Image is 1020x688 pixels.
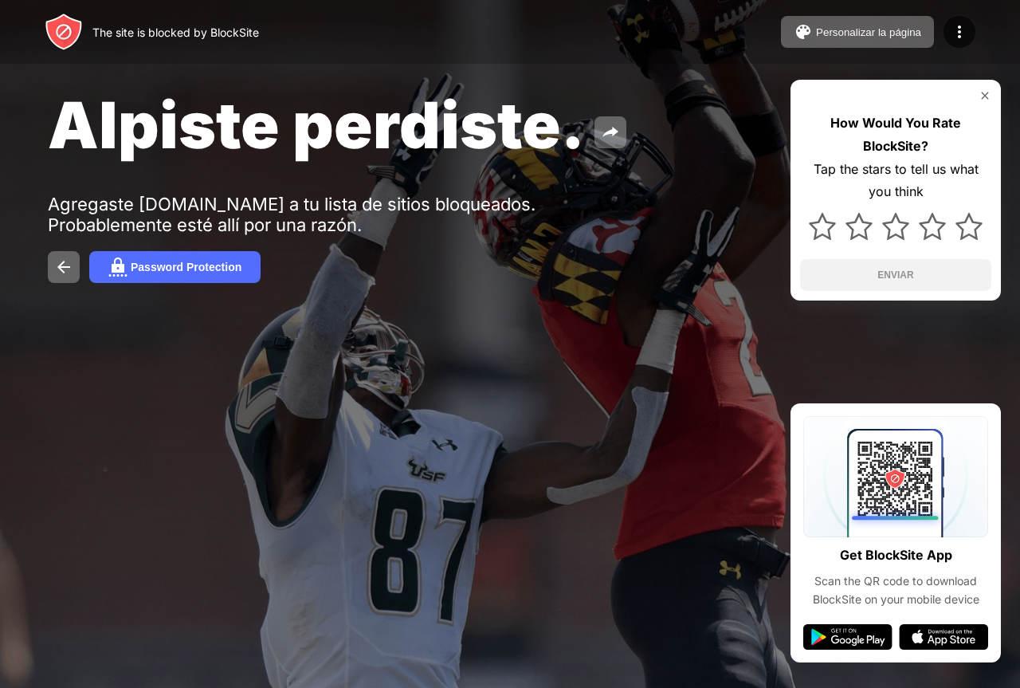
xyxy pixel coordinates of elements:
img: star.svg [809,213,836,240]
span: Alpiste perdiste. [48,86,585,163]
img: header-logo.svg [45,13,83,51]
div: Password Protection [131,261,241,273]
img: share.svg [601,123,620,142]
button: Personalizar la página [781,16,934,48]
img: password.svg [108,258,127,277]
img: pallet.svg [794,22,813,41]
div: Tap the stars to tell us what you think [800,158,991,204]
img: menu-icon.svg [950,22,969,41]
div: How Would You Rate BlockSite? [800,112,991,158]
img: google-play.svg [803,624,892,650]
img: app-store.svg [899,624,988,650]
img: back.svg [54,258,73,277]
button: Password Protection [89,251,261,283]
img: star.svg [919,213,946,240]
div: Agregaste [DOMAIN_NAME] a tu lista de sitios bloqueados. Probablemente esté allí por una razón. [48,194,540,235]
div: Get BlockSite App [840,544,952,567]
img: star.svg [882,213,909,240]
img: rate-us-close.svg [979,89,991,102]
img: star.svg [845,213,873,240]
img: star.svg [955,213,983,240]
div: The site is blocked by BlockSite [92,26,259,39]
button: ENVIAR [800,259,991,291]
div: Personalizar la página [816,26,921,38]
img: qrcode.svg [803,416,988,537]
div: Scan the QR code to download BlockSite on your mobile device [803,572,988,608]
